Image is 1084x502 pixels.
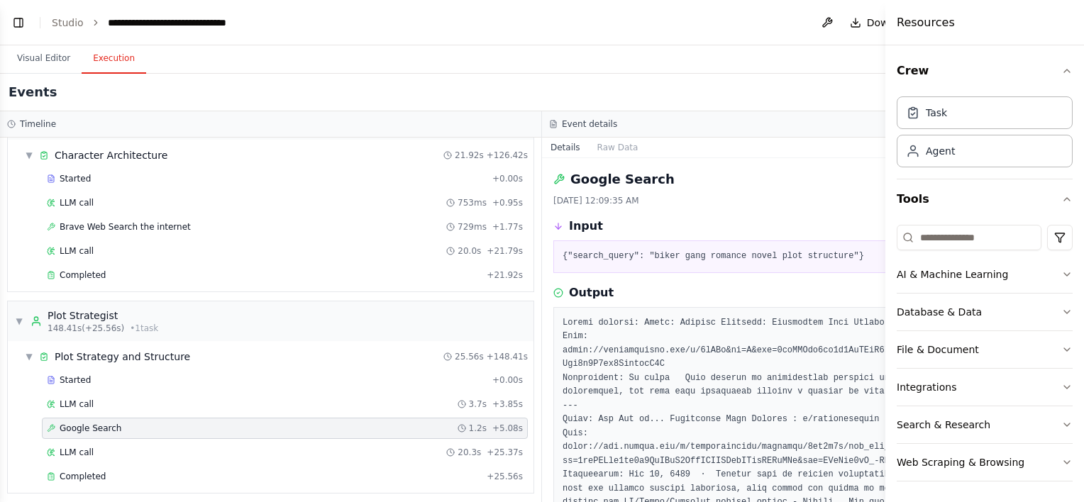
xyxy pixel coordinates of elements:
[897,267,1008,281] div: AI & Machine Learning
[82,44,146,74] button: Execution
[487,150,528,161] span: + 126.42s
[897,380,956,394] div: Integrations
[492,398,523,410] span: + 3.85s
[570,169,675,189] h2: Google Search
[469,398,487,410] span: 3.7s
[25,150,33,161] span: ▼
[897,406,1073,443] button: Search & Research
[562,118,617,130] h3: Event details
[469,423,487,434] span: 1.2s
[897,342,979,357] div: File & Document
[897,294,1073,330] button: Database & Data
[60,197,94,208] span: LLM call
[458,221,487,233] span: 729ms
[130,323,158,334] span: • 1 task
[563,250,1063,264] pre: {"search_query": "biker gang romance novel plot structure"}
[455,351,484,362] span: 25.56s
[6,44,82,74] button: Visual Editor
[897,418,990,432] div: Search & Research
[48,308,158,323] div: Plot Strategist
[487,245,523,257] span: + 21.79s
[487,471,523,482] span: + 25.56s
[897,14,955,31] h4: Resources
[897,256,1073,293] button: AI & Machine Learning
[897,91,1073,179] div: Crew
[542,138,589,157] button: Details
[52,17,84,28] a: Studio
[60,245,94,257] span: LLM call
[492,173,523,184] span: + 0.00s
[867,16,917,30] span: Download
[553,195,1073,206] div: [DATE] 12:09:35 AM
[55,350,190,364] span: Plot Strategy and Structure
[60,269,106,281] span: Completed
[458,245,481,257] span: 20.0s
[60,173,91,184] span: Started
[9,13,28,33] button: Show left sidebar
[569,218,603,235] h3: Input
[60,447,94,458] span: LLM call
[458,447,481,458] span: 20.3s
[897,51,1073,91] button: Crew
[487,351,528,362] span: + 148.41s
[9,82,57,102] h2: Events
[492,197,523,208] span: + 0.95s
[25,351,33,362] span: ▼
[15,316,23,327] span: ▼
[60,221,191,233] span: Brave Web Search the internet
[897,305,982,319] div: Database & Data
[492,423,523,434] span: + 5.08s
[48,323,124,334] span: 148.41s (+25.56s)
[455,150,484,161] span: 21.92s
[60,398,94,410] span: LLM call
[487,269,523,281] span: + 21.92s
[926,106,947,120] div: Task
[897,179,1073,219] button: Tools
[569,284,614,301] h3: Output
[897,219,1073,493] div: Tools
[492,374,523,386] span: + 0.00s
[897,369,1073,406] button: Integrations
[487,447,523,458] span: + 25.37s
[492,221,523,233] span: + 1.77s
[589,138,647,157] button: Raw Data
[60,374,91,386] span: Started
[20,118,56,130] h3: Timeline
[60,471,106,482] span: Completed
[458,197,487,208] span: 753ms
[897,455,1024,469] div: Web Scraping & Browsing
[52,16,267,30] nav: breadcrumb
[844,10,922,35] button: Download
[926,144,955,158] div: Agent
[897,444,1073,481] button: Web Scraping & Browsing
[897,331,1073,368] button: File & Document
[60,423,121,434] span: Google Search
[55,148,167,162] span: Character Architecture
